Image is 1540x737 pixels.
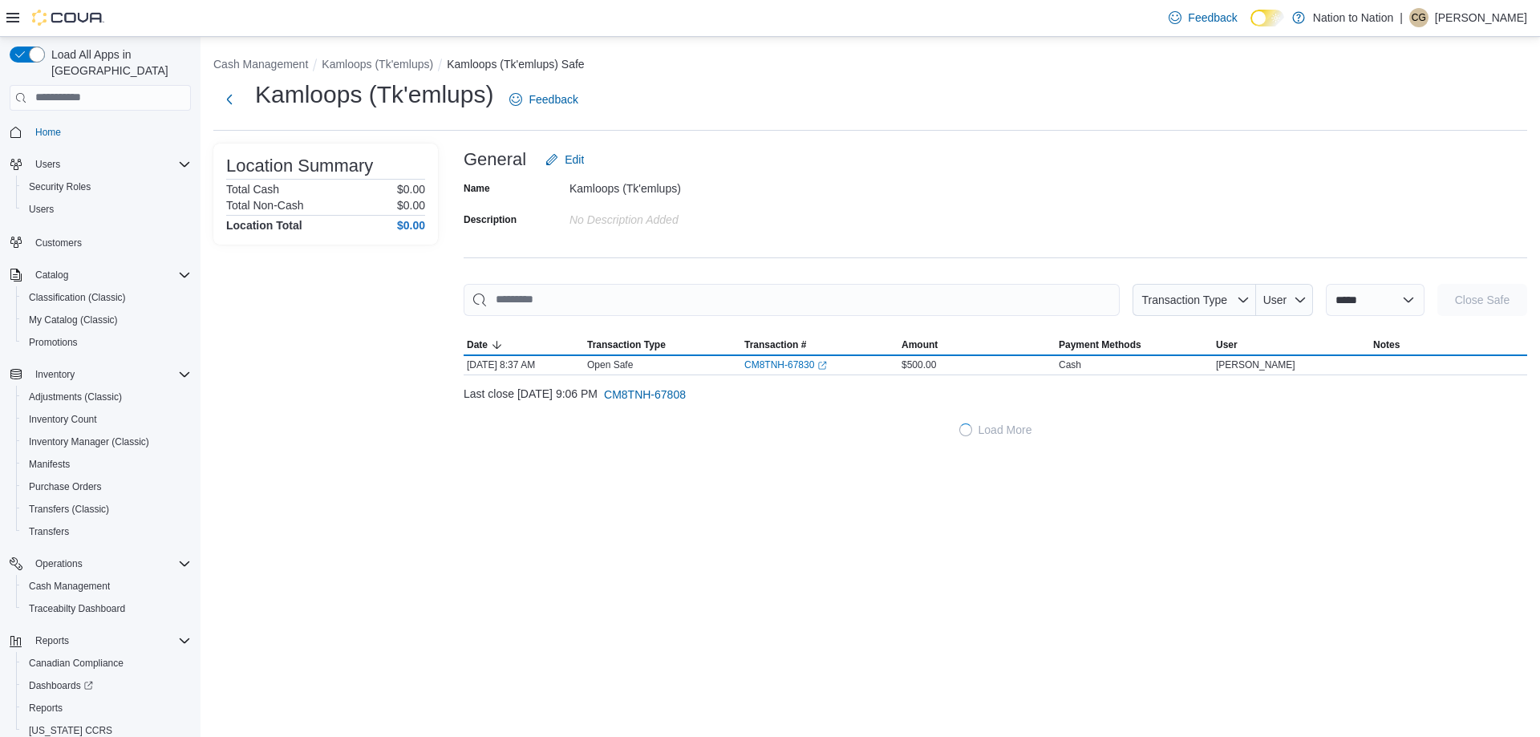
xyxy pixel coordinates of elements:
[397,199,425,212] p: $0.00
[226,199,304,212] h6: Total Non-Cash
[16,431,197,453] button: Inventory Manager (Classic)
[22,200,60,219] a: Users
[32,10,104,26] img: Cova
[22,333,84,352] a: Promotions
[16,652,197,674] button: Canadian Compliance
[22,676,191,695] span: Dashboards
[22,477,108,496] a: Purchase Orders
[22,455,76,474] a: Manifests
[29,480,102,493] span: Purchase Orders
[464,182,490,195] label: Name
[16,697,197,719] button: Reports
[22,333,191,352] span: Promotions
[604,387,686,403] span: CM8TNH-67808
[22,310,124,330] a: My Catalog (Classic)
[213,58,308,71] button: Cash Management
[29,580,110,593] span: Cash Management
[22,288,191,307] span: Classification (Classic)
[3,363,197,386] button: Inventory
[29,657,124,670] span: Canadian Compliance
[1435,8,1527,27] p: [PERSON_NAME]
[1056,335,1213,354] button: Payment Methods
[29,391,122,403] span: Adjustments (Classic)
[1059,358,1081,371] div: Cash
[29,122,191,142] span: Home
[22,577,191,596] span: Cash Management
[22,599,132,618] a: Traceabilty Dashboard
[22,410,191,429] span: Inventory Count
[464,355,584,375] div: [DATE] 8:37 AM
[16,476,197,498] button: Purchase Orders
[902,358,936,371] span: $500.00
[29,180,91,193] span: Security Roles
[226,156,373,176] h3: Location Summary
[29,602,125,615] span: Traceabilty Dashboard
[16,453,197,476] button: Manifests
[22,200,191,219] span: Users
[1188,10,1237,26] span: Feedback
[29,265,75,285] button: Catalog
[213,56,1527,75] nav: An example of EuiBreadcrumbs
[587,358,633,371] p: Open Safe
[16,176,197,198] button: Security Roles
[29,724,112,737] span: [US_STATE] CCRS
[3,153,197,176] button: Users
[22,577,116,596] a: Cash Management
[447,58,585,71] button: Kamloops (Tk'emlups) Safe
[29,291,126,304] span: Classification (Classic)
[35,158,60,171] span: Users
[1216,338,1238,351] span: User
[1213,335,1370,354] button: User
[29,155,67,174] button: Users
[35,237,82,249] span: Customers
[29,679,93,692] span: Dashboards
[16,498,197,520] button: Transfers (Classic)
[464,335,584,354] button: Date
[1162,2,1243,34] a: Feedback
[1409,8,1429,27] div: Cam Gottfriedson
[22,432,156,452] a: Inventory Manager (Classic)
[16,286,197,309] button: Classification (Classic)
[16,597,197,620] button: Traceabilty Dashboard
[16,198,197,221] button: Users
[464,213,517,226] label: Description
[22,599,191,618] span: Traceabilty Dashboard
[598,379,692,411] button: CM8TNH-67808
[29,631,75,650] button: Reports
[3,120,197,144] button: Home
[979,422,1032,438] span: Load More
[959,423,972,436] span: Loading
[29,265,191,285] span: Catalog
[22,699,191,718] span: Reports
[539,144,590,176] button: Edit
[22,310,191,330] span: My Catalog (Classic)
[22,654,191,673] span: Canadian Compliance
[464,150,526,169] h3: General
[467,338,488,351] span: Date
[22,455,191,474] span: Manifests
[16,575,197,597] button: Cash Management
[1373,338,1400,351] span: Notes
[16,386,197,408] button: Adjustments (Classic)
[1412,8,1426,27] span: CG
[29,631,191,650] span: Reports
[22,432,191,452] span: Inventory Manager (Classic)
[322,58,433,71] button: Kamloops (Tk'emlups)
[22,699,69,718] a: Reports
[22,387,128,407] a: Adjustments (Classic)
[29,314,118,326] span: My Catalog (Classic)
[22,410,103,429] a: Inventory Count
[213,83,245,115] button: Next
[1437,284,1527,316] button: Close Safe
[22,676,99,695] a: Dashboards
[1455,292,1510,308] span: Close Safe
[22,387,191,407] span: Adjustments (Classic)
[744,338,806,351] span: Transaction #
[35,126,61,139] span: Home
[22,177,97,196] a: Security Roles
[529,91,577,107] span: Feedback
[29,525,69,538] span: Transfers
[3,230,197,253] button: Customers
[3,553,197,575] button: Operations
[1141,294,1227,306] span: Transaction Type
